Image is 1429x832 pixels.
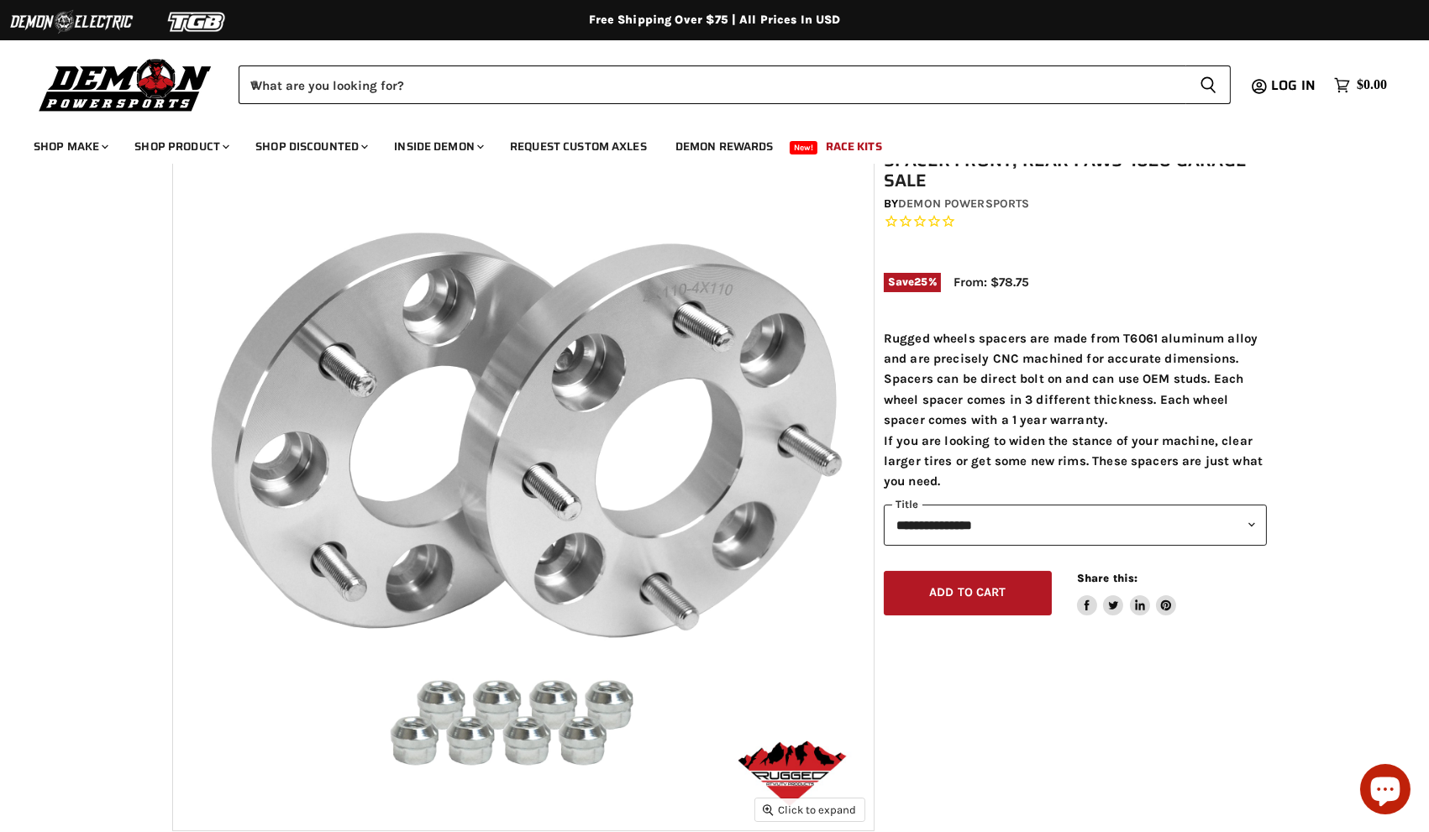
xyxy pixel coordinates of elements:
[8,6,134,38] img: Demon Electric Logo 2
[34,55,218,114] img: Demon Powersports
[884,328,1267,492] p: Rugged wheels spacers are made from T6061 aluminum alloy and are precisely CNC machined for accur...
[755,798,864,821] button: Click to expand
[239,65,1186,104] input: When autocomplete results are available use up and down arrows to review and enter to select
[884,195,1267,213] div: by
[21,123,1383,164] ul: Main menu
[1264,78,1326,93] a: Log in
[898,196,1029,211] a: Demon Powersports
[239,65,1231,104] form: Product
[1271,75,1316,96] span: Log in
[663,129,786,164] a: Demon Rewards
[43,13,1387,28] div: Free Shipping Over $75 | All Prices In USD
[1355,764,1416,819] inbox-online-store-chat: Shopify online store chat
[497,129,659,164] a: Request Custom Axles
[884,129,1267,191] h1: [DATE]–[DATE] Polaris Rugged Wheel Spacer Front, Rear PAWS-1020 Garage Sale
[1326,73,1395,97] a: $0.00
[122,129,239,164] a: Shop Product
[954,275,1029,290] span: From: $78.75
[1077,572,1137,584] span: Share this:
[381,129,494,164] a: Inside Demon
[790,141,818,154] span: New!
[763,803,856,816] span: Click to expand
[1186,65,1231,104] button: Search
[21,129,118,164] a: Shop Make
[173,130,874,830] img: 2009–2022 Polaris Rugged Wheel Spacer Front, Rear PAWS-1020 Garage Sale
[914,275,927,288] span: 25
[884,571,1052,615] button: Add to cart
[884,213,1267,231] span: Rated 0.0 out of 5 stars 0 reviews
[813,129,895,164] a: Race Kits
[884,273,941,291] span: Save %
[134,6,260,38] img: TGB Logo 2
[243,129,378,164] a: Shop Discounted
[1077,571,1177,615] aside: Share this:
[1357,77,1387,93] span: $0.00
[929,585,1006,599] span: Add to cart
